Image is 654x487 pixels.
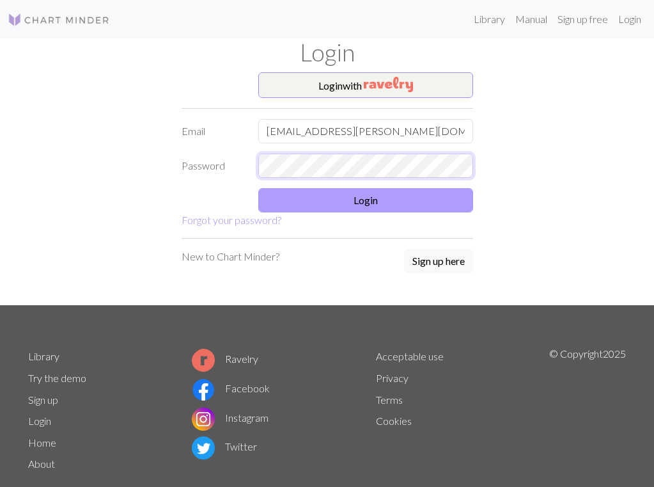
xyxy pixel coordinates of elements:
[28,458,55,470] a: About
[20,38,634,67] h1: Login
[404,249,473,273] button: Sign up here
[510,6,552,32] a: Manual
[28,372,86,384] a: Try the demo
[552,6,613,32] a: Sign up free
[8,12,110,28] img: Logo
[28,415,51,427] a: Login
[469,6,510,32] a: Library
[192,382,270,394] a: Facebook
[182,214,281,226] a: Forgot your password?
[376,415,412,427] a: Cookies
[28,394,58,406] a: Sign up
[404,249,473,275] a: Sign up here
[364,77,413,92] img: Ravelry
[192,408,215,431] img: Instagram logo
[192,353,258,365] a: Ravelry
[174,119,251,143] label: Email
[549,346,626,475] p: © Copyright 2025
[192,378,215,401] img: Facebook logo
[174,154,251,178] label: Password
[258,188,473,212] button: Login
[192,440,257,452] a: Twitter
[182,249,279,264] p: New to Chart Minder?
[376,394,403,406] a: Terms
[192,349,215,372] img: Ravelry logo
[192,436,215,459] img: Twitter logo
[376,372,409,384] a: Privacy
[613,6,646,32] a: Login
[192,411,269,424] a: Instagram
[28,350,59,362] a: Library
[28,436,56,449] a: Home
[258,72,473,98] button: Loginwith
[376,350,444,362] a: Acceptable use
